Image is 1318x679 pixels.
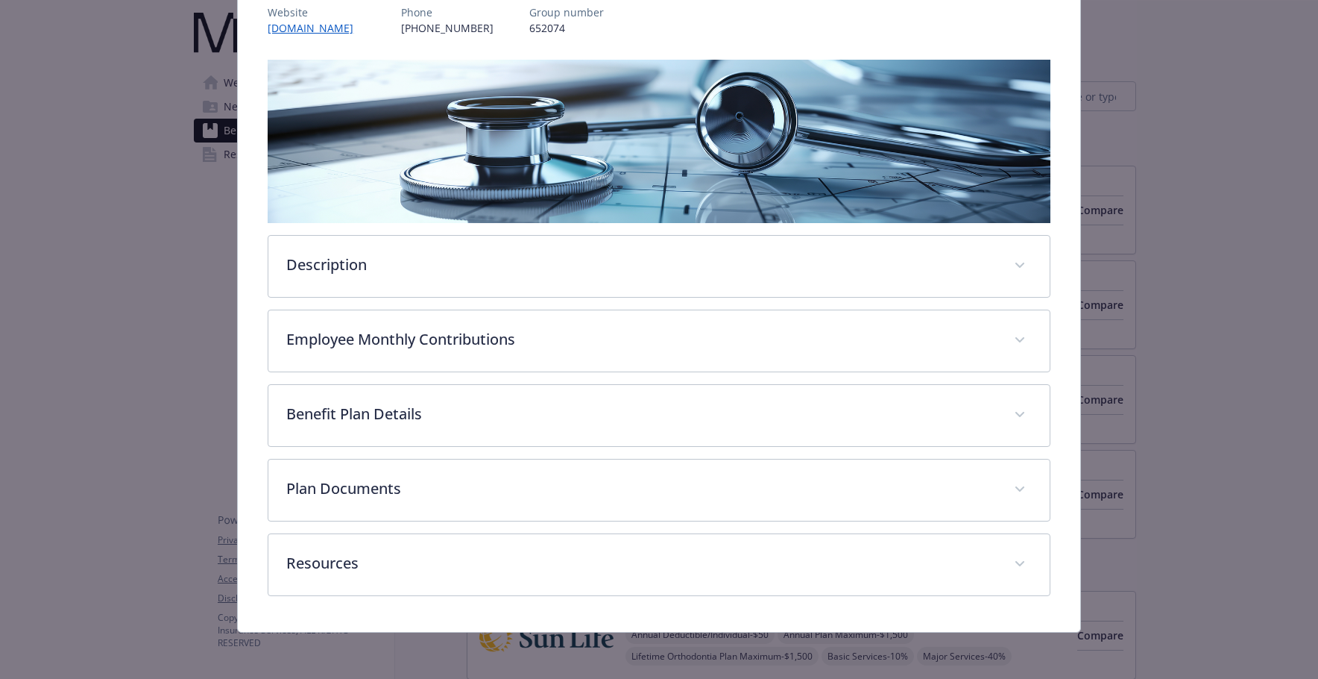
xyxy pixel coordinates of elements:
[286,552,996,575] p: Resources
[286,403,996,425] p: Benefit Plan Details
[286,328,996,351] p: Employee Monthly Contributions
[268,310,1050,372] div: Employee Monthly Contributions
[401,4,494,20] p: Phone
[529,20,604,36] p: 652074
[268,534,1050,595] div: Resources
[268,460,1050,521] div: Plan Documents
[268,236,1050,297] div: Description
[268,60,1050,223] img: banner
[401,20,494,36] p: [PHONE_NUMBER]
[286,254,996,276] p: Description
[268,385,1050,446] div: Benefit Plan Details
[529,4,604,20] p: Group number
[286,478,996,500] p: Plan Documents
[268,4,365,20] p: Website
[268,21,365,35] a: [DOMAIN_NAME]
